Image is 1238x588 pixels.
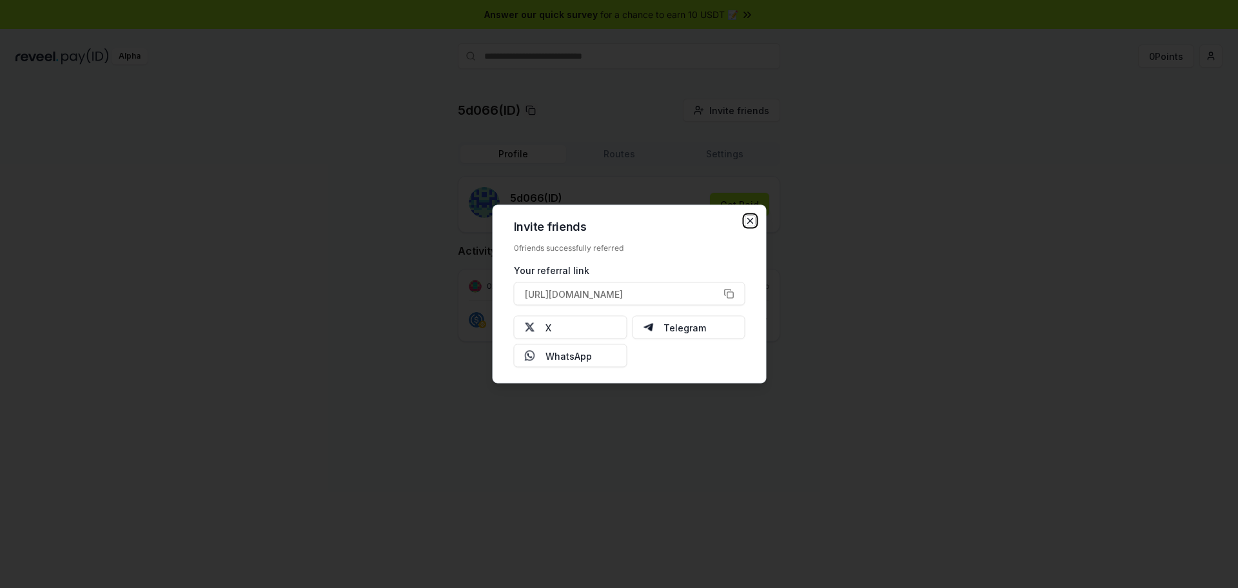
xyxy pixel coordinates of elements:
[525,287,623,300] span: [URL][DOMAIN_NAME]
[632,316,745,339] button: Telegram
[514,243,745,253] div: 0 friends successfully referred
[514,221,745,233] h2: Invite friends
[525,322,535,333] img: X
[514,282,745,306] button: [URL][DOMAIN_NAME]
[514,316,627,339] button: X
[514,344,627,367] button: WhatsApp
[643,322,653,333] img: Telegram
[514,264,745,277] div: Your referral link
[525,351,535,361] img: Whatsapp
